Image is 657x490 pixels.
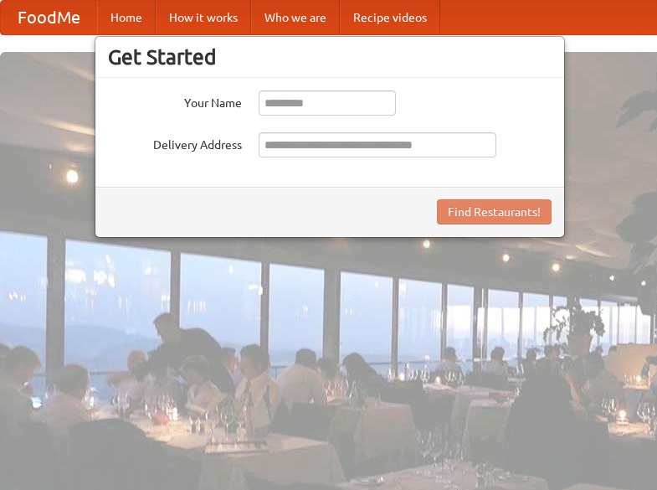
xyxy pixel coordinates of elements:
[108,44,552,70] h3: Get Started
[437,199,552,224] button: Find Restaurants!
[1,1,97,34] a: FoodMe
[108,132,242,153] label: Delivery Address
[251,1,340,34] a: Who we are
[108,90,242,111] label: Your Name
[156,1,251,34] a: How it works
[97,1,156,34] a: Home
[340,1,440,34] a: Recipe videos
